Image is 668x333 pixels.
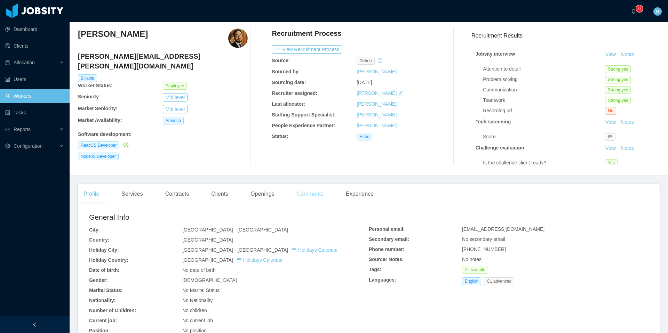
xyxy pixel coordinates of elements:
b: People Experience Partner: [272,123,335,128]
h2: General Info [89,212,369,223]
span: ReactJS Developer [78,141,119,149]
b: Software development : [78,131,132,137]
b: Recruiter assigned: [272,90,317,96]
b: Worker Status: [78,83,112,88]
a: icon: profileTasks [5,106,64,120]
b: Last allocator: [272,101,305,107]
span: [GEOGRAPHIC_DATA] - [GEOGRAPHIC_DATA] [182,247,338,253]
span: No [605,107,616,115]
b: Gender: [89,277,108,283]
b: Market Availability: [78,117,122,123]
span: [GEOGRAPHIC_DATA] [182,237,233,243]
div: Profile [78,184,105,204]
strong: Jobsity interview [476,51,515,57]
div: Openings [245,184,280,204]
a: icon: robotUsers [5,72,64,86]
span: No secondary email [462,236,505,242]
button: Mid level [163,93,188,101]
span: Allocation [14,60,35,65]
span: Strong-yes [605,65,631,73]
b: Number of Children: [89,308,136,313]
b: Status: [272,133,288,139]
a: [PERSON_NAME] [357,90,397,96]
b: Sourcer Notes: [369,257,404,262]
strong: Challenge evaluation [476,145,524,151]
b: Sourced by: [272,69,300,74]
a: View [603,145,618,151]
a: icon: pie-chartDashboard [5,22,64,36]
div: Teamwork [483,97,605,104]
span: No current job [182,318,213,323]
span: [GEOGRAPHIC_DATA] - [GEOGRAPHIC_DATA] [182,227,288,233]
i: icon: calendar [237,258,241,262]
i: icon: calendar [292,247,296,252]
div: Attention to detail [483,65,605,73]
sup: 0 [636,5,643,12]
i: icon: edit [398,91,403,96]
span: Yes [605,159,618,167]
span: [GEOGRAPHIC_DATA] [182,257,283,263]
div: Contracts [160,184,194,204]
span: Billable [78,74,97,82]
span: github [357,57,374,65]
a: icon: exportView Recruitment Process [272,47,342,52]
a: [PERSON_NAME] [357,101,397,107]
button: Notes [618,118,637,127]
a: View [603,51,618,57]
span: Allocatable [462,266,488,274]
span: C1 advanced [484,277,514,285]
div: Comments [291,184,329,204]
i: icon: setting [5,144,10,148]
a: icon: check-circle [122,142,128,148]
span: No Nationality [182,298,213,303]
h3: Recruitment Results [471,31,660,40]
div: Problem solving [483,76,605,83]
b: Seniority: [78,94,101,99]
div: Is the challenge client-ready? [483,159,605,166]
b: Market Seniority: [78,106,118,111]
span: Reports [14,127,31,132]
span: [DEMOGRAPHIC_DATA] [182,277,237,283]
span: No notes [462,257,482,262]
b: Languages: [369,277,396,283]
b: Current job: [89,318,117,323]
img: 6d6bf6d3-4627-4e75-af2b-4d24eceaeaa3_6703ec1a293b3-400w.png [228,29,248,48]
h4: Recruitment Process [272,29,341,38]
b: Source: [272,58,290,63]
a: icon: auditClients [5,39,64,53]
span: 85 [605,133,615,141]
div: Score [483,133,605,140]
div: Services [116,184,148,204]
i: icon: history [377,58,382,63]
b: Nationality: [89,298,116,303]
b: Country: [89,237,109,243]
a: [PERSON_NAME] [357,112,397,117]
span: No Marital Status [182,287,220,293]
a: [PERSON_NAME] [357,69,397,74]
div: Experience [340,184,379,204]
a: View [603,119,618,125]
i: icon: line-chart [5,127,10,132]
span: Strong-yes [605,97,631,104]
button: Notes [618,50,637,59]
b: Holiday Country: [89,257,128,263]
span: No children [182,308,207,313]
span: Hired [357,133,372,140]
b: Holiday City: [89,247,119,253]
div: Recording url [483,107,605,114]
span: [PHONE_NUMBER] [462,246,506,252]
button: Notes [618,144,637,153]
i: icon: bell [631,9,636,14]
b: Marital Status: [89,287,122,293]
div: Clients [206,184,234,204]
h3: [PERSON_NAME] [78,29,148,40]
span: America [163,117,184,124]
button: Mid level [163,105,188,113]
b: Date of birth: [89,267,119,273]
a: icon: calendarHolidays Calendar [237,257,283,263]
span: English [462,277,481,285]
span: Configuration [14,143,42,149]
a: icon: calendarHolidays Calendar [292,247,338,253]
i: icon: check-circle [124,143,128,147]
span: Employee [163,82,187,90]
